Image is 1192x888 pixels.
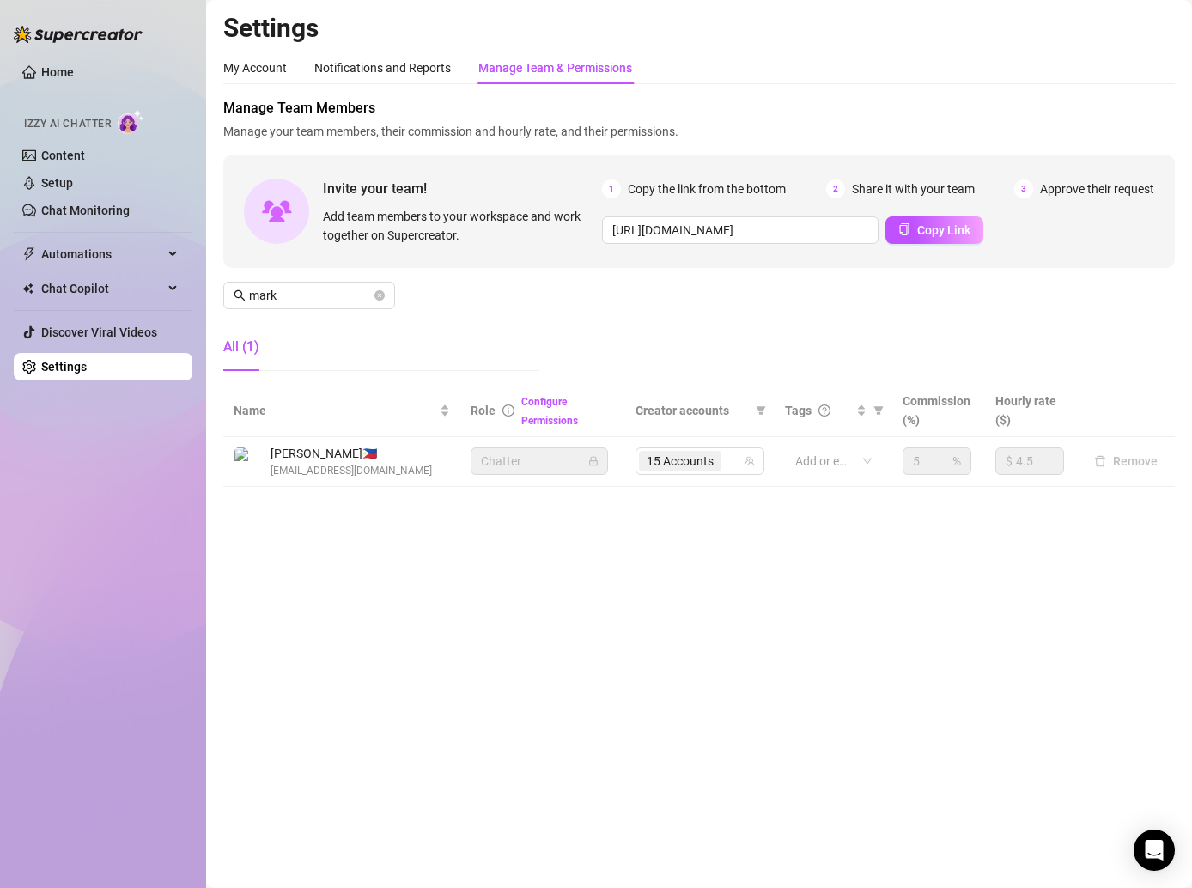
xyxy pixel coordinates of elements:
[873,405,884,416] span: filter
[41,240,163,268] span: Automations
[271,444,432,463] span: [PERSON_NAME] 🇵🇭
[22,247,36,261] span: thunderbolt
[1087,451,1165,471] button: Remove
[892,385,984,437] th: Commission (%)
[826,179,845,198] span: 2
[785,401,812,420] span: Tags
[521,396,578,427] a: Configure Permissions
[602,179,621,198] span: 1
[41,275,163,302] span: Chat Copilot
[1040,179,1154,198] span: Approve their request
[628,179,786,198] span: Copy the link from the bottom
[752,398,769,423] span: filter
[118,109,144,134] img: AI Chatter
[745,456,755,466] span: team
[223,98,1175,119] span: Manage Team Members
[234,447,263,476] img: Mark Vincent Castillo
[478,58,632,77] div: Manage Team & Permissions
[588,456,599,466] span: lock
[917,223,970,237] span: Copy Link
[271,463,432,479] span: [EMAIL_ADDRESS][DOMAIN_NAME]
[985,385,1077,437] th: Hourly rate ($)
[249,286,371,305] input: Search members
[818,404,830,417] span: question-circle
[223,385,460,437] th: Name
[1134,830,1175,871] div: Open Intercom Messenger
[41,204,130,217] a: Chat Monitoring
[885,216,983,244] button: Copy Link
[223,58,287,77] div: My Account
[22,283,33,295] img: Chat Copilot
[41,325,157,339] a: Discover Viral Videos
[14,26,143,43] img: logo-BBDzfeDw.svg
[41,360,87,374] a: Settings
[323,207,595,245] span: Add team members to your workspace and work together on Supercreator.
[41,176,73,190] a: Setup
[223,122,1175,141] span: Manage your team members, their commission and hourly rate, and their permissions.
[471,404,496,417] span: Role
[636,401,749,420] span: Creator accounts
[870,398,887,423] span: filter
[1014,179,1033,198] span: 3
[756,405,766,416] span: filter
[41,149,85,162] a: Content
[647,452,714,471] span: 15 Accounts
[852,179,975,198] span: Share it with your team
[898,223,910,235] span: copy
[223,12,1175,45] h2: Settings
[374,290,385,301] button: close-circle
[323,178,602,199] span: Invite your team!
[24,116,111,132] span: Izzy AI Chatter
[223,337,259,357] div: All (1)
[481,448,598,474] span: Chatter
[234,289,246,301] span: search
[234,401,436,420] span: Name
[41,65,74,79] a: Home
[502,404,514,417] span: info-circle
[314,58,451,77] div: Notifications and Reports
[639,451,721,471] span: 15 Accounts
